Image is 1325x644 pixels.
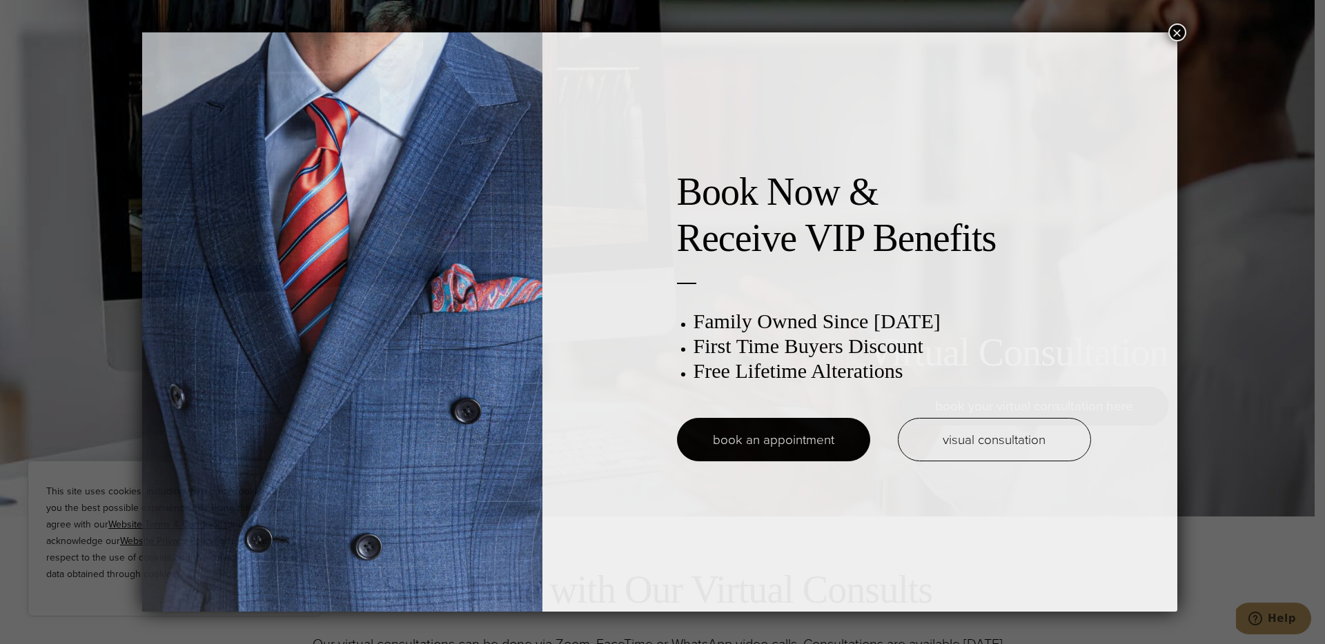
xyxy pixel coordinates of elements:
h2: Book Now & Receive VIP Benefits [677,169,1091,261]
h3: Family Owned Since [DATE] [694,309,1091,334]
h3: First Time Buyers Discount [694,334,1091,359]
span: Help [32,10,60,22]
h3: Free Lifetime Alterations [694,359,1091,383]
button: Close [1168,23,1186,41]
a: book an appointment [677,418,870,461]
a: visual consultation [898,418,1091,461]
